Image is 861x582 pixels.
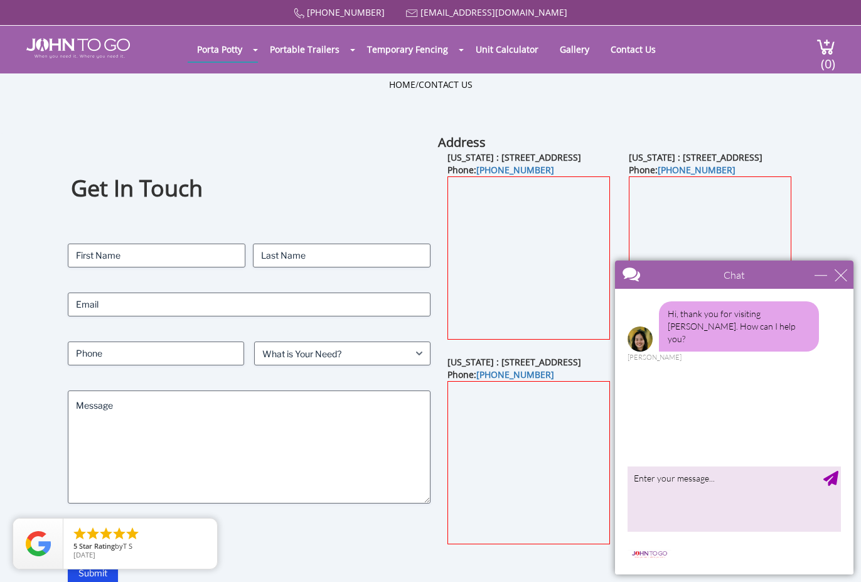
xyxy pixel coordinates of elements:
span: [DATE] [73,550,95,559]
a: Home [389,78,415,90]
li:  [72,526,87,541]
a: [PHONE_NUMBER] [476,164,554,176]
b: Phone: [447,164,554,176]
a: Unit Calculator [466,37,548,62]
input: First Name [68,244,245,267]
a: Portable Trailers [260,37,349,62]
b: [US_STATE] : [STREET_ADDRESS] [447,151,581,163]
span: (0) [820,45,835,72]
img: Review Rating [26,531,51,556]
img: Call [294,8,304,19]
input: Phone [68,342,244,365]
span: 5 [73,541,77,551]
li:  [125,526,140,541]
span: Star Rating [79,541,115,551]
a: Temporary Fencing [358,37,457,62]
a: [PHONE_NUMBER] [476,369,554,380]
span: by [73,542,207,551]
li:  [99,526,114,541]
img: Mail [406,9,418,18]
a: Gallery [550,37,599,62]
a: Porta Potty [188,37,252,62]
a: [EMAIL_ADDRESS][DOMAIN_NAME] [420,6,567,18]
ul: / [389,78,473,91]
li:  [85,526,100,541]
a: Contact Us [601,37,665,62]
iframe: Live Chat Box [607,253,861,582]
b: [US_STATE] : [STREET_ADDRESS] [629,151,762,163]
a: Contact Us [419,78,473,90]
span: T S [123,541,132,551]
h1: Get In Touch [71,173,427,204]
b: Phone: [447,369,554,380]
a: [PHONE_NUMBER] [658,164,735,176]
img: cart a [816,38,835,55]
li:  [112,526,127,541]
b: Address [438,134,486,151]
a: [PHONE_NUMBER] [307,6,385,18]
img: JOHN to go [26,38,130,58]
b: [US_STATE] : [STREET_ADDRESS] [447,356,581,368]
input: Last Name [253,244,430,267]
label: CAPTCHA [68,529,430,541]
input: Email [68,293,430,316]
b: Phone: [629,164,735,176]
